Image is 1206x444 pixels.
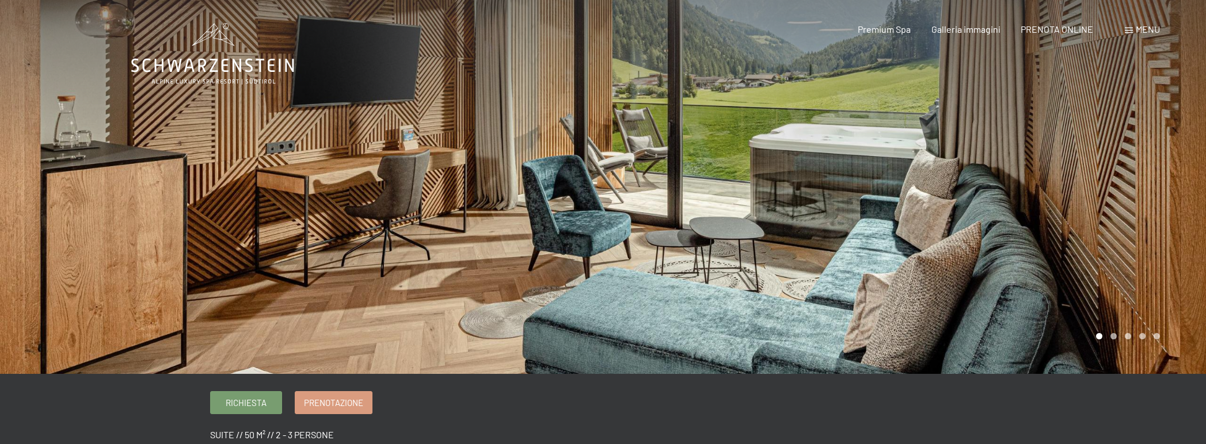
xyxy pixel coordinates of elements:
a: Premium Spa [858,24,911,35]
span: Menu [1136,24,1160,35]
a: Galleria immagini [931,24,1000,35]
a: Prenotazione [295,392,372,414]
a: Richiesta [211,392,281,414]
a: PRENOTA ONLINE [1021,24,1093,35]
span: Richiesta [226,397,267,409]
span: suite // 50 m² // 2 - 3 persone [210,429,334,440]
span: Prenotazione [304,397,363,409]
